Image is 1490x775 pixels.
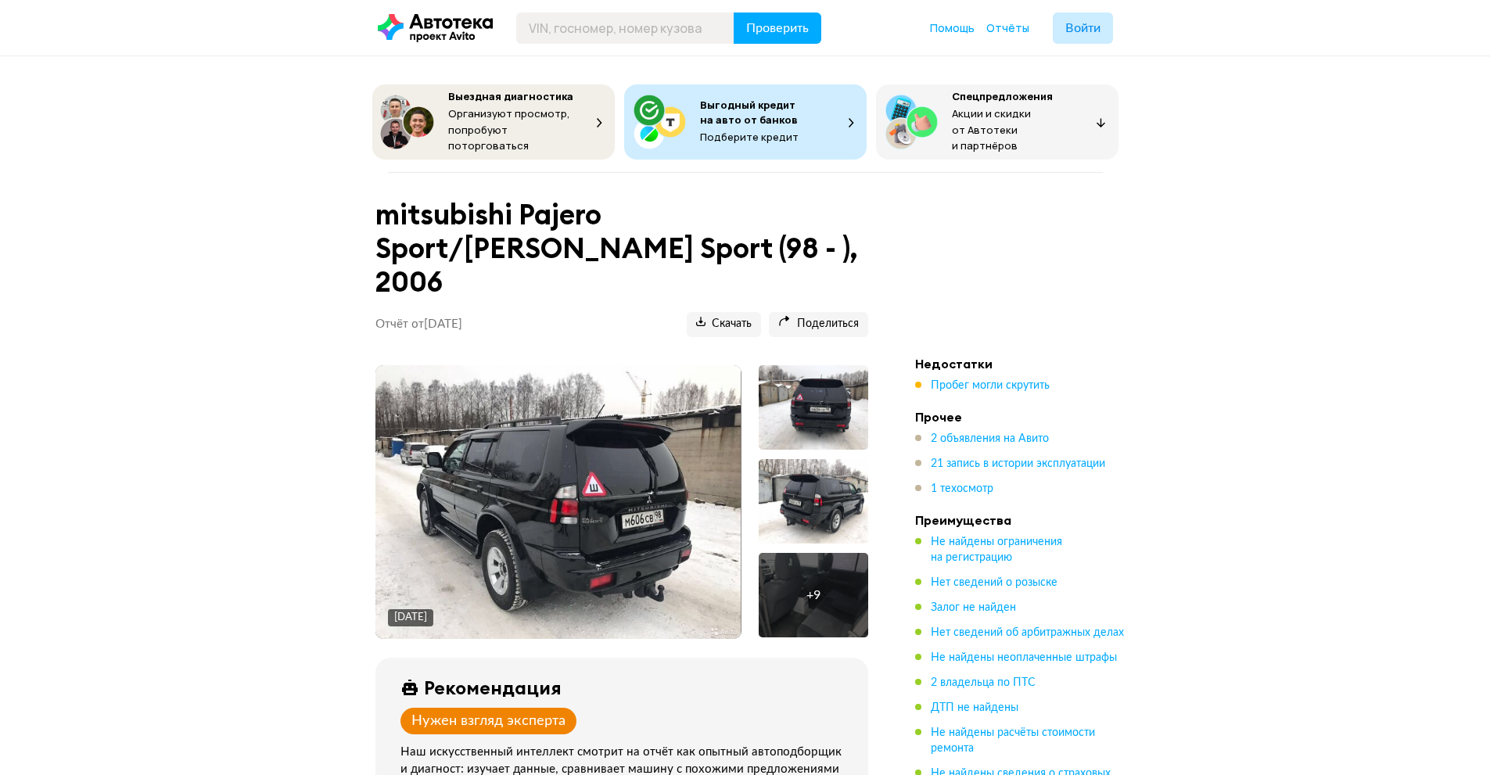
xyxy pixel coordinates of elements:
[986,20,1029,35] span: Отчёты
[931,577,1057,588] span: Нет сведений о розыске
[424,676,562,698] div: Рекомендация
[375,198,868,300] h1: mitsubishi Pajero Sport/[PERSON_NAME] Sport (98 - ), 2006
[952,106,1031,152] span: Акции и скидки от Автотеки и партнёров
[931,727,1095,754] span: Не найдены расчёты стоимости ремонта
[931,602,1016,613] span: Залог не найден
[778,317,859,332] span: Поделиться
[769,312,868,337] button: Поделиться
[931,458,1105,469] span: 21 запись в истории эксплуатации
[986,20,1029,36] a: Отчёты
[931,433,1049,444] span: 2 объявления на Авито
[931,536,1062,563] span: Не найдены ограничения на регистрацию
[931,380,1050,391] span: Пробег могли скрутить
[952,89,1053,103] span: Спецпредложения
[915,409,1134,425] h4: Прочее
[375,365,741,639] img: Main car
[931,483,993,494] span: 1 техосмотр
[931,702,1018,713] span: ДТП не найдены
[930,20,975,36] a: Помощь
[516,13,734,44] input: VIN, госномер, номер кузова
[931,627,1124,638] span: Нет сведений об арбитражных делах
[700,98,798,127] span: Выгодный кредит на авто от банков
[372,84,615,160] button: Выездная диагностикаОрганизуют просмотр, попробуют поторговаться
[696,317,752,332] span: Скачать
[687,312,761,337] button: Скачать
[915,512,1134,528] h4: Преимущества
[806,587,820,603] div: + 9
[700,130,799,144] span: Подберите кредит
[624,84,867,160] button: Выгодный кредит на авто от банковПодберите кредит
[394,611,427,625] div: [DATE]
[931,652,1117,663] span: Не найдены неоплаченные штрафы
[930,20,975,35] span: Помощь
[411,712,565,730] div: Нужен взгляд эксперта
[448,106,570,152] span: Организуют просмотр, попробуют поторговаться
[746,22,809,34] span: Проверить
[734,13,821,44] button: Проверить
[915,356,1134,371] h4: Недостатки
[931,677,1036,688] span: 2 владельца по ПТС
[375,317,462,332] p: Отчёт от [DATE]
[1065,22,1100,34] span: Войти
[448,89,573,103] span: Выездная диагностика
[1053,13,1113,44] button: Войти
[876,84,1118,160] button: СпецпредложенияАкции и скидки от Автотеки и партнёров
